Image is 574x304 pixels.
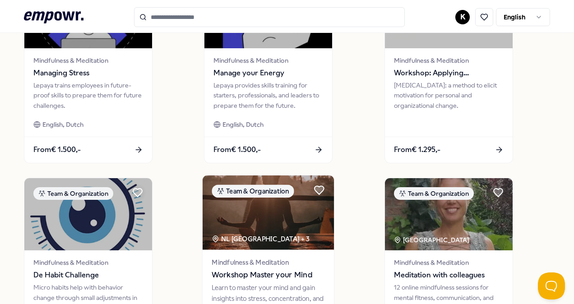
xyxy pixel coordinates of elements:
span: Mindfulness & Meditation [33,55,143,65]
span: English, Dutch [222,120,264,129]
span: From € 1.295,- [394,144,440,156]
input: Search for products, categories or subcategories [134,7,405,27]
img: package image [385,178,513,250]
img: package image [203,175,334,250]
div: Team & Organization [212,184,294,198]
span: Managing Stress [33,67,143,79]
span: English, Dutch [42,120,83,129]
span: Mindfulness & Meditation [212,257,325,267]
button: K [455,10,470,24]
span: From € 1.500,- [213,144,261,156]
span: Mindfulness & Meditation [394,258,504,267]
span: Mindfulness & Meditation [33,258,143,267]
span: Mindfulness & Meditation [394,55,504,65]
iframe: Help Scout Beacon - Open [538,272,565,299]
span: De Habit Challenge [33,269,143,281]
div: [MEDICAL_DATA]: a method to elicit motivation for personal and organizational change. [394,80,504,111]
img: package image [24,178,152,250]
div: Lepaya provides skills training for starters, professionals, and leaders to prepare them for the ... [213,80,323,111]
div: Team & Organization [33,187,113,200]
div: NL [GEOGRAPHIC_DATA] + 3 [212,234,310,244]
div: Team & Organization [394,187,474,200]
span: Meditation with colleagues [394,269,504,281]
span: From € 1.500,- [33,144,81,156]
span: Mindfulness & Meditation [213,55,323,65]
span: Workshop Master your Mind [212,269,325,281]
span: Manage your Energy [213,67,323,79]
div: Lepaya trains employees in future-proof skills to prepare them for future challenges. [33,80,143,111]
div: [GEOGRAPHIC_DATA] [394,235,471,245]
span: Workshop: Applying [MEDICAL_DATA] [394,67,504,79]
